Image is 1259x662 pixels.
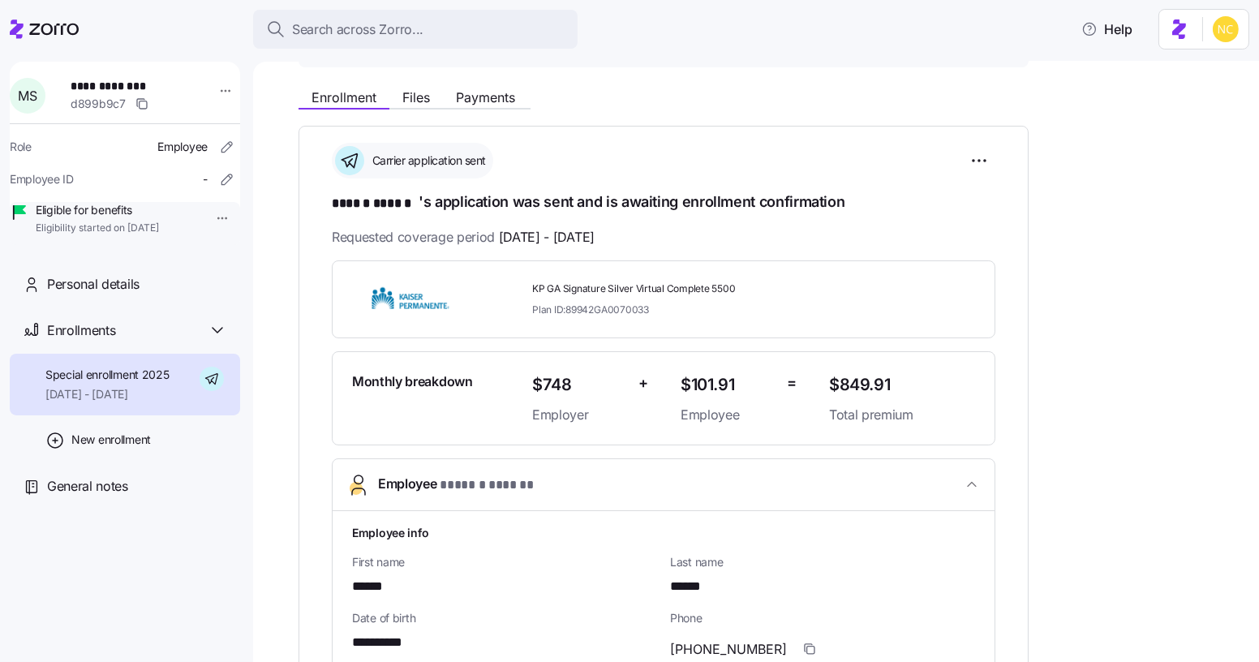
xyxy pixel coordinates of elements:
span: Total premium [829,405,975,425]
span: Enrollments [47,320,115,341]
span: Personal details [47,274,140,294]
span: Employer [532,405,625,425]
span: Plan ID: 89942GA0070033 [532,303,649,316]
span: Eligible for benefits [36,202,159,218]
span: Date of birth [352,610,657,626]
span: + [638,372,648,395]
span: Monthly breakdown [352,372,473,392]
span: Files [402,91,430,104]
span: [DATE] - [DATE] [45,386,170,402]
span: KP GA Signature Silver Virtual Complete 5500 [532,282,816,296]
span: Employee [157,139,208,155]
span: Help [1081,19,1132,39]
span: Eligibility started on [DATE] [36,221,159,235]
span: [DATE] - [DATE] [499,227,595,247]
img: Kaiser Permanente [352,281,469,318]
h1: 's application was sent and is awaiting enrollment confirmation [332,191,995,214]
span: Employee [378,474,534,496]
span: Search across Zorro... [292,19,423,40]
button: Search across Zorro... [253,10,578,49]
span: = [787,372,797,395]
span: Phone [670,610,975,626]
span: Enrollment [312,91,376,104]
span: [PHONE_NUMBER] [670,639,787,660]
span: Role [10,139,32,155]
button: Help [1068,13,1145,45]
span: General notes [47,476,128,496]
img: e03b911e832a6112bf72643c5874f8d8 [1213,16,1239,42]
span: First name [352,554,657,570]
h1: Employee info [352,524,975,541]
span: Employee [681,405,774,425]
span: Carrier application sent [367,153,486,169]
span: $748 [532,372,625,398]
span: Requested coverage period [332,227,595,247]
span: New enrollment [71,432,151,448]
span: d899b9c7 [71,96,126,112]
span: $101.91 [681,372,774,398]
span: Special enrollment 2025 [45,367,170,383]
span: Employee ID [10,171,74,187]
span: Last name [670,554,975,570]
span: Payments [456,91,515,104]
span: - [203,171,208,187]
span: $849.91 [829,372,975,398]
span: M S [18,89,37,102]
